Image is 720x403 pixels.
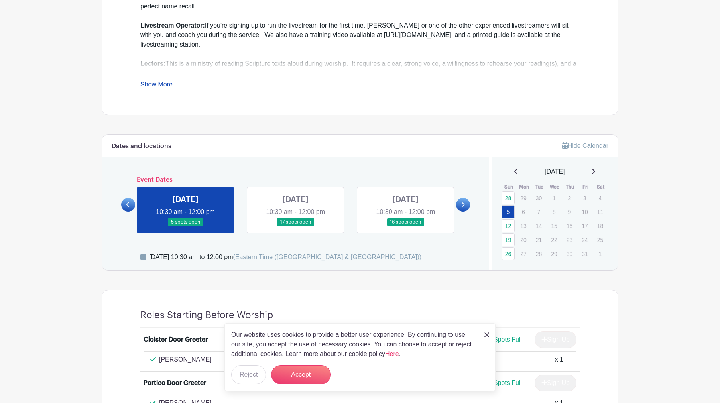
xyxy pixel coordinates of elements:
p: 29 [547,248,561,260]
span: [DATE] [545,167,565,177]
p: 1 [547,192,561,204]
p: 11 [594,206,607,218]
a: Here [385,350,399,357]
p: 31 [578,248,591,260]
th: Mon [516,183,532,191]
button: Reject [231,365,266,384]
th: Thu [563,183,578,191]
p: 23 [563,234,576,246]
span: (Eastern Time ([GEOGRAPHIC_DATA] & [GEOGRAPHIC_DATA])) [233,254,421,260]
p: 3 [578,192,591,204]
a: 19 [502,233,515,246]
p: Our website uses cookies to provide a better user experience. By continuing to use our site, you ... [231,330,476,359]
a: Show More [140,81,173,91]
a: 28 [502,191,515,204]
div: [DATE] 10:30 am to 12:00 pm [149,252,421,262]
p: 14 [532,220,545,232]
div: Portico Door Greeter [144,378,206,388]
th: Wed [547,183,563,191]
p: 18 [594,220,607,232]
p: 21 [532,234,545,246]
div: Cloister Door Greeter [144,335,208,344]
strong: Livestream Operator: [140,22,205,29]
p: 30 [563,248,576,260]
p: 16 [563,220,576,232]
strong: Lectors: [140,60,165,67]
img: close_button-5f87c8562297e5c2d7936805f587ecaba9071eb48480494691a3f1689db116b3.svg [484,332,489,337]
p: 1 [594,248,607,260]
p: 28 [532,248,545,260]
p: 13 [517,220,530,232]
th: Tue [532,183,547,191]
p: 6 [517,206,530,218]
th: Sun [501,183,517,191]
p: 4 [594,192,607,204]
h6: Dates and locations [112,143,171,150]
p: 25 [594,234,607,246]
p: 20 [517,234,530,246]
p: 24 [578,234,591,246]
span: Spots Full [494,336,522,343]
h4: Roles Starting Before Worship [140,309,273,321]
a: 12 [502,219,515,232]
p: 8 [547,206,561,218]
div: This is a ministry of reading Scripture texts aloud during worship. It requires a clear, strong v... [140,59,580,88]
p: 29 [517,192,530,204]
a: 26 [502,247,515,260]
a: Hide Calendar [562,142,608,149]
div: If you're signing up to run the livestream for the first time, [PERSON_NAME] or one of the other ... [140,21,580,49]
p: 22 [547,234,561,246]
th: Sat [593,183,609,191]
h6: Event Dates [135,176,456,184]
p: 7 [532,206,545,218]
a: 5 [502,205,515,218]
p: 10 [578,206,591,218]
p: [PERSON_NAME] [159,355,212,364]
div: x 1 [555,355,563,364]
p: 2 [563,192,576,204]
th: Fri [578,183,593,191]
p: 30 [532,192,545,204]
button: Accept [271,365,331,384]
span: Spots Full [494,379,522,386]
p: 17 [578,220,591,232]
p: 9 [563,206,576,218]
p: 15 [547,220,561,232]
p: 27 [517,248,530,260]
